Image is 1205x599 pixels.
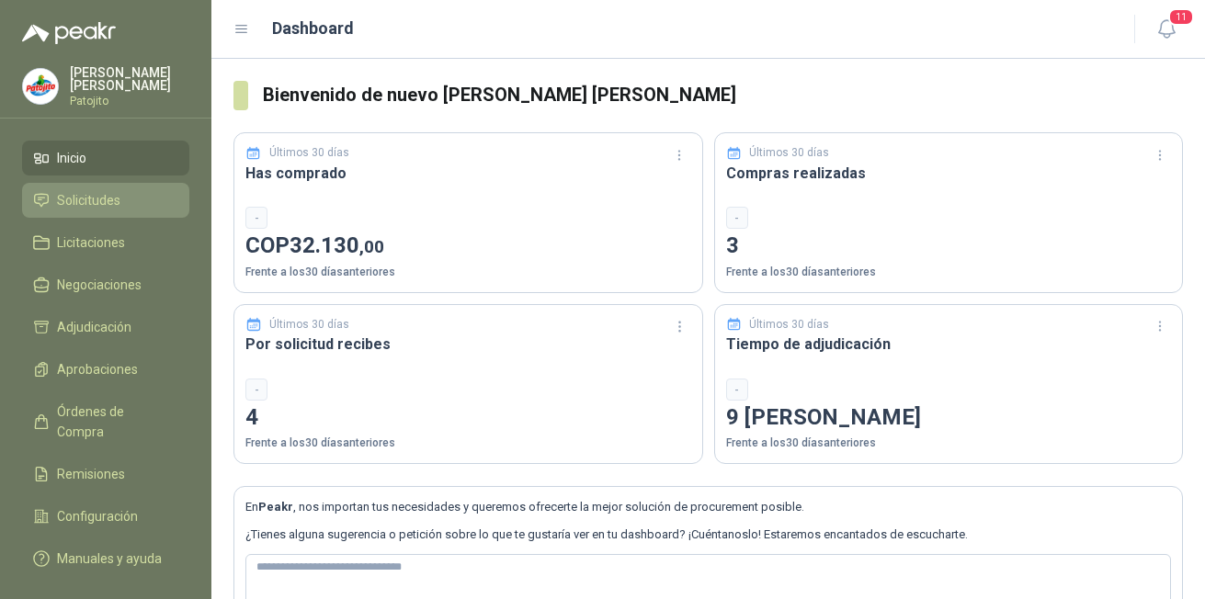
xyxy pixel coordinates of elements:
[57,275,142,295] span: Negociaciones
[245,207,267,229] div: -
[57,148,86,168] span: Inicio
[22,541,189,576] a: Manuales y ayuda
[245,333,691,356] h3: Por solicitud recibes
[245,401,691,435] p: 4
[269,316,349,333] p: Últimos 30 días
[749,316,829,333] p: Últimos 30 días
[726,264,1172,281] p: Frente a los 30 días anteriores
[749,144,829,162] p: Últimos 30 días
[726,379,748,401] div: -
[726,229,1172,264] p: 3
[70,96,189,107] p: Patojito
[245,264,691,281] p: Frente a los 30 días anteriores
[245,435,691,452] p: Frente a los 30 días anteriores
[57,359,138,379] span: Aprobaciones
[57,401,172,442] span: Órdenes de Compra
[22,141,189,175] a: Inicio
[269,144,349,162] p: Últimos 30 días
[57,232,125,253] span: Licitaciones
[22,310,189,345] a: Adjudicación
[22,225,189,260] a: Licitaciones
[245,498,1171,516] p: En , nos importan tus necesidades y queremos ofrecerte la mejor solución de procurement posible.
[22,394,189,449] a: Órdenes de Compra
[23,69,58,104] img: Company Logo
[22,352,189,387] a: Aprobaciones
[22,499,189,534] a: Configuración
[57,190,120,210] span: Solicitudes
[245,526,1171,544] p: ¿Tienes alguna sugerencia o petición sobre lo que te gustaría ver en tu dashboard? ¡Cuéntanoslo! ...
[57,506,138,526] span: Configuración
[272,16,354,41] h1: Dashboard
[726,333,1172,356] h3: Tiempo de adjudicación
[1150,13,1183,46] button: 11
[726,435,1172,452] p: Frente a los 30 días anteriores
[70,66,189,92] p: [PERSON_NAME] [PERSON_NAME]
[57,548,162,569] span: Manuales y ayuda
[726,207,748,229] div: -
[726,401,1172,435] p: 9 [PERSON_NAME]
[245,229,691,264] p: COP
[22,183,189,218] a: Solicitudes
[726,162,1172,185] h3: Compras realizadas
[57,317,131,337] span: Adjudicación
[245,162,691,185] h3: Has comprado
[22,22,116,44] img: Logo peakr
[57,464,125,484] span: Remisiones
[22,267,189,302] a: Negociaciones
[263,81,1183,109] h3: Bienvenido de nuevo [PERSON_NAME] [PERSON_NAME]
[22,457,189,492] a: Remisiones
[1168,8,1194,26] span: 11
[245,379,267,401] div: -
[359,236,384,257] span: ,00
[290,232,384,258] span: 32.130
[258,500,293,514] b: Peakr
